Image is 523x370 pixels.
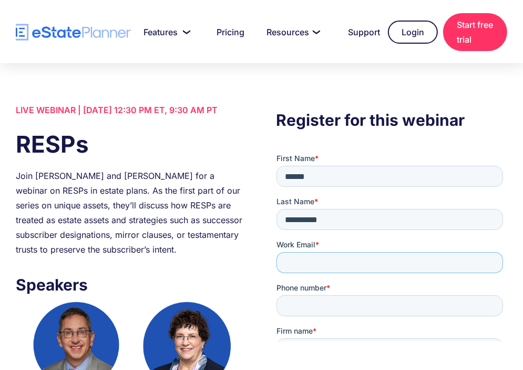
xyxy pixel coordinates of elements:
h3: Speakers [16,273,247,297]
h1: RESPs [16,128,247,161]
a: Login [388,21,438,44]
a: Resources [254,22,330,43]
a: Start free trial [443,13,507,51]
div: LIVE WEBINAR | [DATE] 12:30 PM ET, 9:30 AM PT [16,103,247,117]
a: Pricing [204,22,249,43]
div: Join [PERSON_NAME] and [PERSON_NAME] for a webinar on RESPs in estate plans. As the first part of... [16,168,247,257]
a: Features [131,22,199,43]
iframe: Form 0 [276,153,507,342]
a: home [16,23,131,42]
h3: Register for this webinar [276,108,507,132]
a: Support [335,22,383,43]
